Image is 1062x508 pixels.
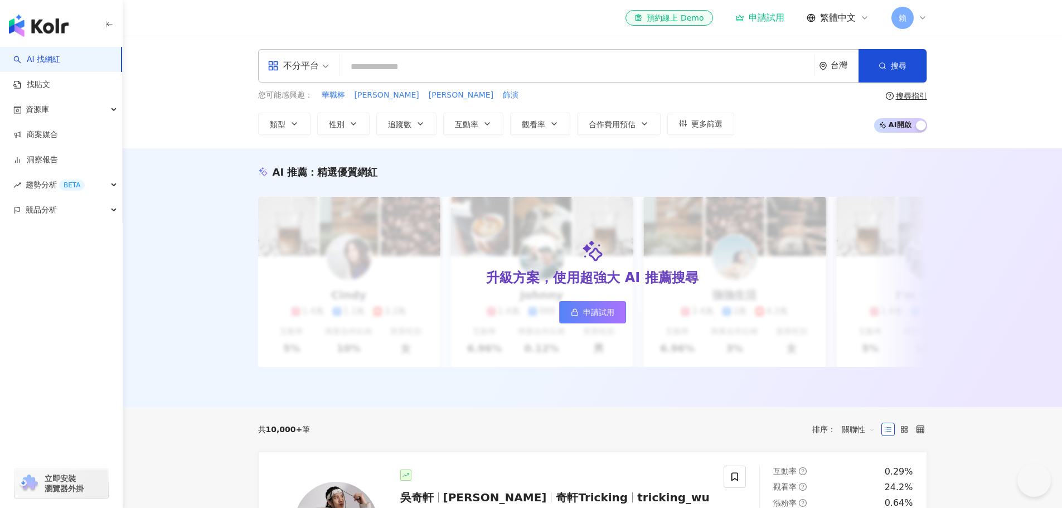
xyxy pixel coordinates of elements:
[443,113,503,135] button: 互動率
[258,90,313,101] span: 您可能感興趣：
[388,120,411,129] span: 追蹤數
[625,10,712,26] a: 預約線上 Demo
[773,499,797,507] span: 漲粉率
[268,60,279,71] span: appstore
[583,308,614,317] span: 申請試用
[13,154,58,166] a: 洞察報告
[376,113,437,135] button: 追蹤數
[842,420,875,438] span: 關聯性
[443,491,547,504] span: [PERSON_NAME]
[13,129,58,141] a: 商案媒合
[268,57,319,75] div: 不分平台
[9,14,69,37] img: logo
[589,120,636,129] span: 合作費用預估
[355,90,419,101] span: [PERSON_NAME]
[18,475,40,492] img: chrome extension
[14,468,108,499] a: chrome extension立即安裝 瀏覽器外掛
[503,90,518,101] span: 飾演
[13,181,21,189] span: rise
[26,197,57,222] span: 競品分析
[773,482,797,491] span: 觀看率
[26,97,49,122] span: 資源庫
[429,90,493,101] span: [PERSON_NAME]
[45,473,84,494] span: 立即安裝 瀏覽器外掛
[321,89,346,101] button: 華職棒
[859,49,927,83] button: 搜尋
[270,120,285,129] span: 類型
[819,62,827,70] span: environment
[522,120,545,129] span: 觀看率
[799,483,807,491] span: question-circle
[634,12,704,23] div: 預約線上 Demo
[317,166,377,178] span: 精選優質網紅
[322,90,345,101] span: 華職棒
[266,425,303,434] span: 10,000+
[891,61,906,70] span: 搜尋
[1017,463,1051,497] iframe: Help Scout Beacon - Open
[273,165,378,179] div: AI 推薦 ：
[258,113,311,135] button: 類型
[577,113,661,135] button: 合作費用預估
[559,301,626,323] a: 申請試用
[26,172,85,197] span: 趨勢分析
[820,12,856,24] span: 繁體中文
[13,54,60,65] a: searchAI 找網紅
[773,467,797,476] span: 互動率
[667,113,734,135] button: 更多篩選
[556,491,628,504] span: 奇軒Tricking
[886,92,894,100] span: question-circle
[799,467,807,475] span: question-circle
[691,119,722,128] span: 更多篩選
[486,269,698,288] div: 升級方案，使用超強大 AI 推薦搜尋
[13,79,50,90] a: 找貼文
[799,499,807,507] span: question-circle
[258,425,311,434] div: 共 筆
[329,120,345,129] span: 性別
[637,491,710,504] span: tricking_wu
[502,89,519,101] button: 飾演
[400,491,434,504] span: 吳奇軒
[831,61,859,70] div: 台灣
[896,91,927,100] div: 搜尋指引
[317,113,370,135] button: 性別
[455,120,478,129] span: 互動率
[885,466,913,478] div: 0.29%
[899,12,906,24] span: 賴
[354,89,420,101] button: [PERSON_NAME]
[812,420,881,438] div: 排序：
[735,12,784,23] a: 申請試用
[59,180,85,191] div: BETA
[510,113,570,135] button: 觀看率
[885,481,913,494] div: 24.2%
[428,89,494,101] button: [PERSON_NAME]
